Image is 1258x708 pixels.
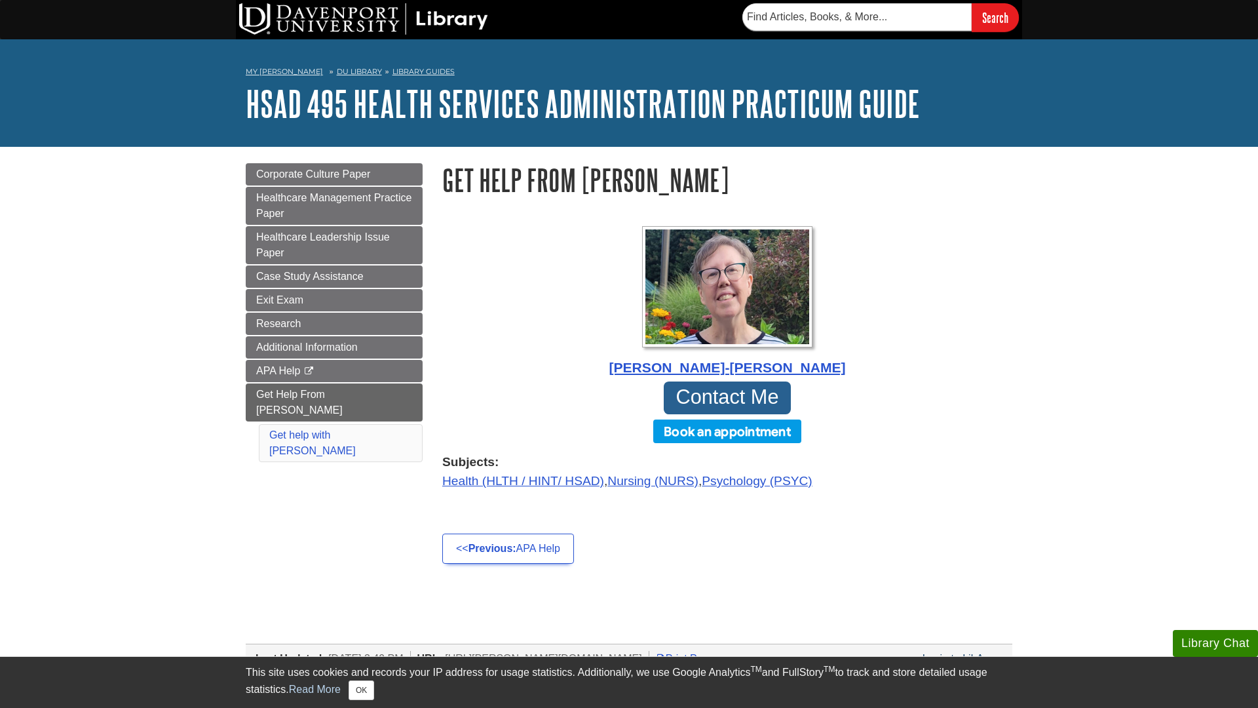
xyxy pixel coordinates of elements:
div: This site uses cookies and records your IP address for usage statistics. Additionally, we use Goo... [246,665,1012,700]
img: Profile Photo [642,226,812,347]
span: URL: [417,653,442,664]
span: Healthcare Management Practice Paper [256,192,411,219]
a: APA Help [246,360,423,382]
span: Additional Information [256,342,358,353]
a: Healthcare Management Practice Paper [246,187,423,225]
h1: Get Help From [PERSON_NAME] [442,163,1012,197]
button: Close [349,680,374,700]
input: Find Articles, Books, & More... [742,3,972,31]
span: Get Help From [PERSON_NAME] [256,389,343,416]
a: Profile Photo [PERSON_NAME]-[PERSON_NAME] [442,226,1012,378]
a: Psychology (PSYC) [702,474,812,488]
div: [PERSON_NAME]-[PERSON_NAME] [442,357,1012,378]
strong: Subjects: [442,453,1012,472]
a: Healthcare Leadership Issue Paper [246,226,423,264]
a: Contact Me [664,382,791,414]
a: Exit Exam [246,289,423,311]
span: APA Help [256,365,300,376]
span: [URL][PERSON_NAME][DOMAIN_NAME] [445,653,642,664]
a: <<Previous:APA Help [442,534,574,564]
div: Guide Page Menu [246,163,423,465]
a: Read More [289,684,341,695]
i: This link opens in a new window [303,367,314,376]
a: Get help with [PERSON_NAME] [269,429,356,456]
span: Healthcare Leadership Issue Paper [256,231,390,258]
form: Searches DU Library's articles, books, and more [742,3,1019,31]
input: Search [972,3,1019,31]
a: Research [246,313,423,335]
a: Nursing (NURS) [607,474,698,488]
span: Research [256,318,301,329]
nav: breadcrumb [246,63,1012,84]
a: Health (HLTH / HINT/ HSAD) [442,474,604,488]
a: HSAD 495 Health Services Administration Practicum Guide [246,83,920,124]
strong: Previous: [468,543,516,554]
a: Case Study Assistance [246,265,423,288]
a: My [PERSON_NAME] [246,66,323,77]
span: Corporate Culture Paper [256,168,370,180]
span: Case Study Assistance [256,271,364,282]
a: Login to LibApps [923,653,1001,664]
span: Last Updated: [256,653,326,664]
button: Book an appointment [653,420,801,443]
a: Corporate Culture Paper [246,163,423,186]
a: Library Guides [392,67,455,76]
span: [DATE] 3:49 PM [328,653,403,664]
div: , , [442,453,1012,491]
sup: TM [824,665,835,674]
a: Additional Information [246,336,423,359]
a: DU Library [337,67,382,76]
span: Exit Exam [256,294,303,305]
a: Print Page [656,653,715,664]
img: DU Library [239,3,488,35]
sup: TM [750,665,761,674]
a: Get Help From [PERSON_NAME] [246,383,423,422]
button: Library Chat [1173,630,1258,657]
i: Print Page [656,653,666,663]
